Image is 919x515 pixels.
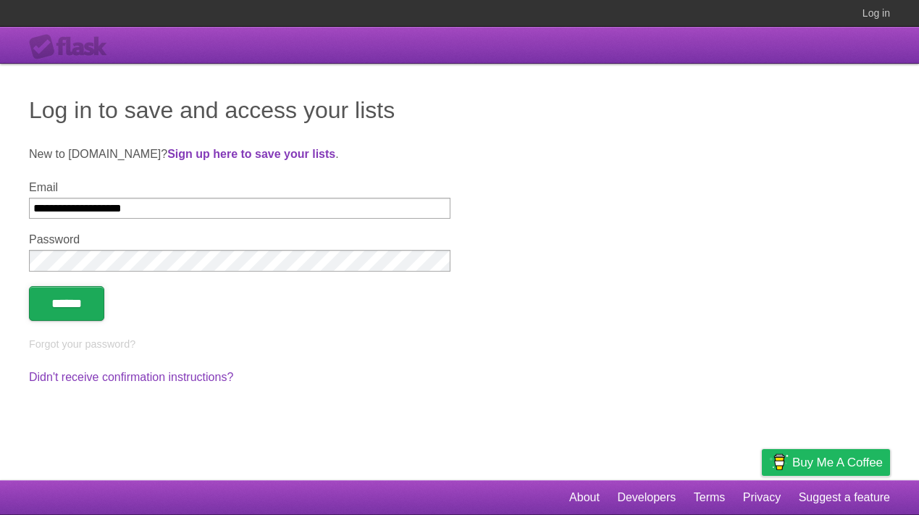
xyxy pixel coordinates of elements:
[792,450,883,475] span: Buy me a coffee
[617,484,676,511] a: Developers
[743,484,781,511] a: Privacy
[167,148,335,160] a: Sign up here to save your lists
[29,371,233,383] a: Didn't receive confirmation instructions?
[29,34,116,60] div: Flask
[29,93,890,127] h1: Log in to save and access your lists
[29,338,135,350] a: Forgot your password?
[762,449,890,476] a: Buy me a coffee
[769,450,789,474] img: Buy me a coffee
[799,484,890,511] a: Suggest a feature
[569,484,600,511] a: About
[29,233,450,246] label: Password
[694,484,726,511] a: Terms
[29,146,890,163] p: New to [DOMAIN_NAME]? .
[29,181,450,194] label: Email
